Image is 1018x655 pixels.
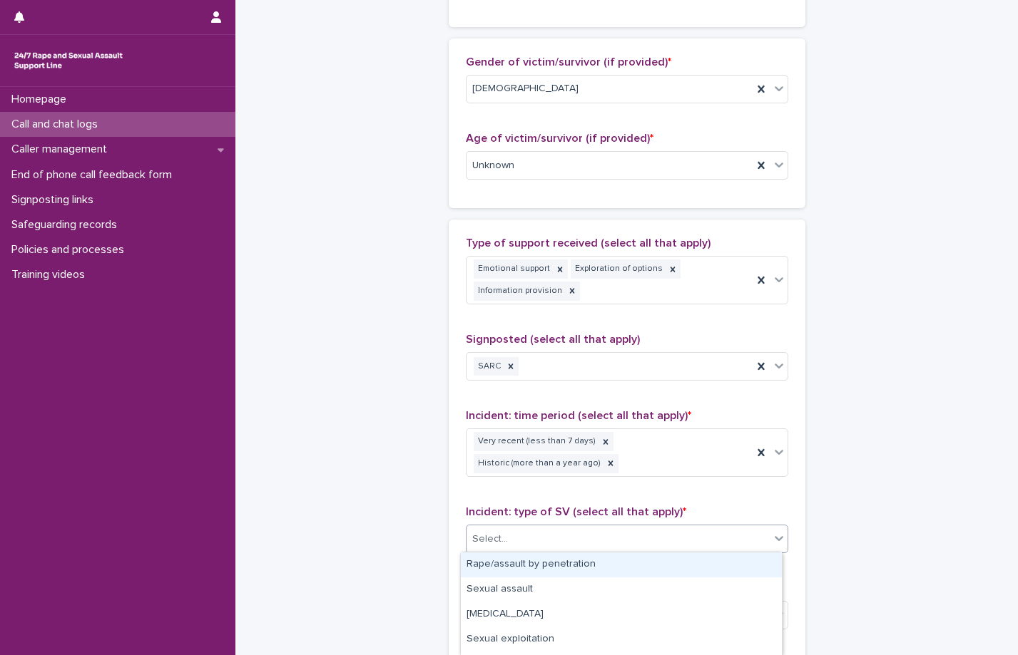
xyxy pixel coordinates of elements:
p: Caller management [6,143,118,156]
p: End of phone call feedback form [6,168,183,182]
span: Type of support received (select all that apply) [466,237,711,249]
p: Safeguarding records [6,218,128,232]
span: Incident: time period (select all that apply) [466,410,691,421]
span: Incident: type of SV (select all that apply) [466,506,686,517]
div: Very recent (less than 7 days) [474,432,598,451]
p: Signposting links [6,193,105,207]
div: Information provision [474,282,564,301]
div: Exploration of options [571,259,665,279]
div: Historic (more than a year ago) [474,454,603,473]
p: Call and chat logs [6,118,109,131]
p: Policies and processes [6,243,136,257]
span: [DEMOGRAPHIC_DATA] [472,81,579,96]
div: Sexual assault [461,577,782,602]
div: Select... [472,532,508,547]
span: Gender of victim/survivor (if provided) [466,56,671,68]
span: Signposted (select all that apply) [466,334,640,345]
span: Age of victim/survivor (if provided) [466,133,653,144]
img: rhQMoQhaT3yELyF149Cw [11,46,126,75]
div: Rape/assault by penetration [461,552,782,577]
div: SARC [474,357,503,376]
div: Emotional support [474,259,552,279]
div: Child sexual abuse [461,602,782,627]
p: Homepage [6,93,78,106]
div: Sexual exploitation [461,627,782,652]
span: Unknown [472,158,514,173]
p: Training videos [6,268,96,282]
